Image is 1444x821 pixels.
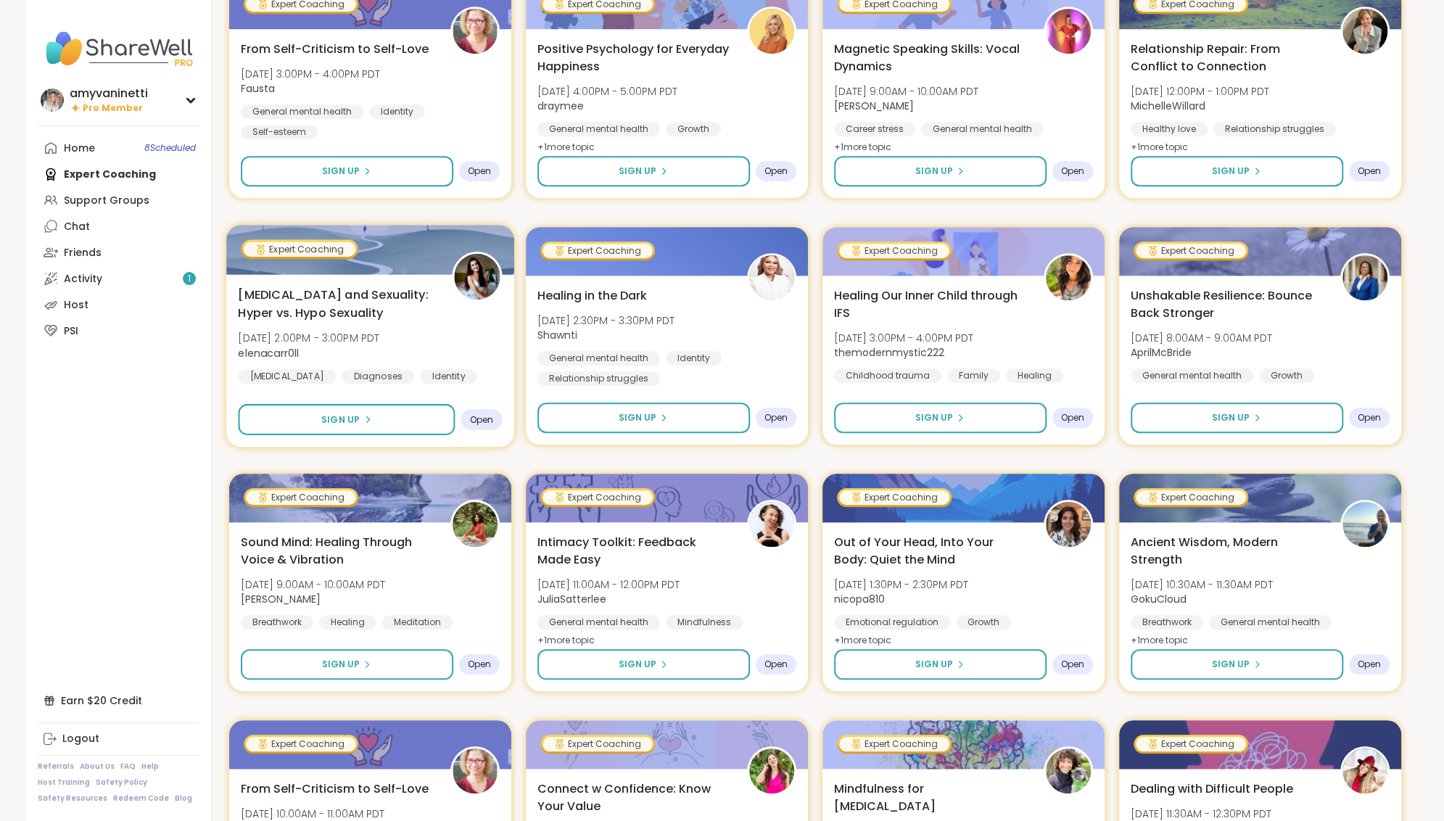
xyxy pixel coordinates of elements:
[834,156,1047,186] button: Sign Up
[764,659,788,670] span: Open
[915,165,953,178] span: Sign Up
[537,84,677,99] span: [DATE] 4:00PM - 5:00PM PDT
[537,328,577,342] b: Shawnti
[1046,502,1091,547] img: nicopa810
[834,649,1047,680] button: Sign Up
[1131,577,1273,592] span: [DATE] 10:30AM - 11:30AM PDT
[1358,659,1381,670] span: Open
[1061,659,1084,670] span: Open
[238,369,336,384] div: [MEDICAL_DATA]
[1046,9,1091,54] img: Lisa_LaCroix
[834,331,973,345] span: [DATE] 3:00PM - 4:00PM PDT
[38,762,74,772] a: Referrals
[1131,41,1324,75] span: Relationship Repair: From Conflict to Connection
[921,122,1044,136] div: General mental health
[834,287,1028,322] span: Healing Our Inner Child through IFS
[38,239,199,265] a: Friends
[834,368,941,383] div: Childhood trauma
[915,658,953,671] span: Sign Up
[241,592,321,606] b: [PERSON_NAME]
[537,403,750,433] button: Sign Up
[38,292,199,318] a: Host
[468,165,491,177] span: Open
[96,777,147,788] a: Safety Policy
[537,534,731,569] span: Intimacy Toolkit: Feedback Made Easy
[454,254,500,300] img: elenacarr0ll
[839,244,949,258] div: Expert Coaching
[382,615,453,630] div: Meditation
[64,324,78,339] div: PSI
[1136,244,1246,258] div: Expert Coaching
[834,592,885,606] b: nicopa810
[1131,287,1324,322] span: Unshakable Resilience: Bounce Back Stronger
[322,165,360,178] span: Sign Up
[38,23,199,74] img: ShareWell Nav Logo
[175,793,192,804] a: Blog
[241,615,313,630] div: Breathwork
[38,213,199,239] a: Chat
[1342,748,1387,793] img: CLove
[80,762,115,772] a: About Us
[537,592,606,606] b: JuliaSatterlee
[241,806,384,821] span: [DATE] 10:00AM - 11:00AM PDT
[64,141,95,156] div: Home
[1131,99,1205,113] b: MichelleWillard
[834,84,978,99] span: [DATE] 9:00AM - 10:00AM PDT
[1136,490,1246,505] div: Expert Coaching
[749,502,794,547] img: JuliaSatterlee
[144,142,196,154] span: 8 Scheduled
[241,125,318,139] div: Self-esteem
[322,658,360,671] span: Sign Up
[120,762,136,772] a: FAQ
[619,165,656,178] span: Sign Up
[1131,156,1343,186] button: Sign Up
[839,737,949,751] div: Expert Coaching
[38,777,90,788] a: Host Training
[537,577,680,592] span: [DATE] 11:00AM - 12:00PM PDT
[38,318,199,344] a: PSI
[666,351,722,366] div: Identity
[537,780,731,815] span: Connect w Confidence: Know Your Value
[537,313,674,328] span: [DATE] 2:30PM - 3:30PM PDT
[62,732,99,746] div: Logout
[834,122,915,136] div: Career stress
[619,411,656,424] span: Sign Up
[666,615,743,630] div: Mindfulness
[141,762,159,772] a: Help
[537,615,660,630] div: General mental health
[241,649,453,680] button: Sign Up
[369,104,425,119] div: Identity
[834,345,944,360] b: themodernmystic222
[1046,255,1091,300] img: themodernmystic222
[38,187,199,213] a: Support Groups
[749,9,794,54] img: draymee
[246,737,356,751] div: Expert Coaching
[542,244,653,258] div: Expert Coaching
[1212,658,1250,671] span: Sign Up
[537,371,660,386] div: Relationship struggles
[1213,122,1336,136] div: Relationship struggles
[246,490,356,505] div: Expert Coaching
[1131,368,1253,383] div: General mental health
[1006,368,1063,383] div: Healing
[1209,615,1332,630] div: General mental health
[1046,748,1091,793] img: CoachJennifer
[834,577,968,592] span: [DATE] 1:30PM - 2:30PM PDT
[453,9,498,54] img: Fausta
[113,793,169,804] a: Redeem Code
[241,534,434,569] span: Sound Mind: Healing Through Voice & Vibration
[241,81,275,96] b: Fausta
[241,156,453,186] button: Sign Up
[666,122,721,136] div: Growth
[321,413,360,426] span: Sign Up
[947,368,1000,383] div: Family
[1212,411,1250,424] span: Sign Up
[619,658,656,671] span: Sign Up
[537,156,750,186] button: Sign Up
[241,41,429,58] span: From Self-Criticism to Self-Love
[1212,165,1250,178] span: Sign Up
[1131,331,1272,345] span: [DATE] 8:00AM - 9:00AM PDT
[342,369,414,384] div: Diagnoses
[537,122,660,136] div: General mental health
[1131,649,1343,680] button: Sign Up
